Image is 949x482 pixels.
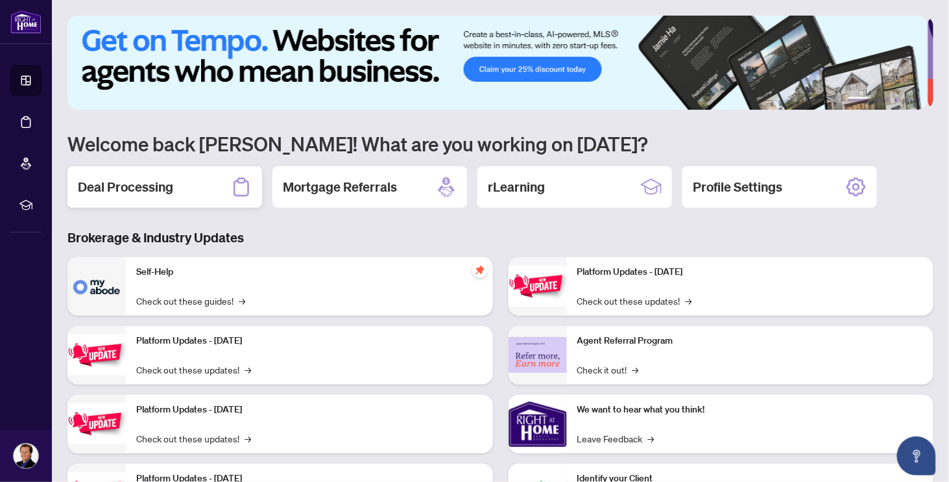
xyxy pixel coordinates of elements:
[67,257,126,316] img: Self-Help
[67,16,928,110] img: Slide 0
[10,10,42,34] img: logo
[693,178,782,196] h2: Profile Settings
[509,337,567,373] img: Agent Referral Program
[509,266,567,307] img: Platform Updates - June 23, 2025
[577,265,924,279] p: Platform Updates - [DATE]
[895,97,900,102] button: 4
[577,362,639,377] a: Check it out!→
[577,403,924,417] p: We want to hear what you think!
[509,395,567,453] img: We want to hear what you think!
[577,431,655,446] a: Leave Feedback→
[884,97,889,102] button: 3
[78,178,173,196] h2: Deal Processing
[136,362,251,377] a: Check out these updates!→
[283,178,397,196] h2: Mortgage Referrals
[136,294,245,308] a: Check out these guides!→
[632,362,639,377] span: →
[648,431,655,446] span: →
[897,437,936,476] button: Open asap
[67,229,933,247] h3: Brokerage & Industry Updates
[686,294,692,308] span: →
[245,431,251,446] span: →
[472,262,488,278] span: pushpin
[488,178,545,196] h2: rLearning
[136,265,483,279] p: Self-Help
[67,403,126,444] img: Platform Updates - July 21, 2025
[136,431,251,446] a: Check out these updates!→
[14,444,38,468] img: Profile Icon
[915,97,920,102] button: 6
[136,334,483,348] p: Platform Updates - [DATE]
[905,97,910,102] button: 5
[67,335,126,375] img: Platform Updates - September 16, 2025
[848,97,869,102] button: 1
[245,362,251,377] span: →
[239,294,245,308] span: →
[577,294,692,308] a: Check out these updates!→
[136,403,483,417] p: Platform Updates - [DATE]
[67,131,933,156] h1: Welcome back [PERSON_NAME]! What are you working on [DATE]?
[577,334,924,348] p: Agent Referral Program
[874,97,879,102] button: 2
